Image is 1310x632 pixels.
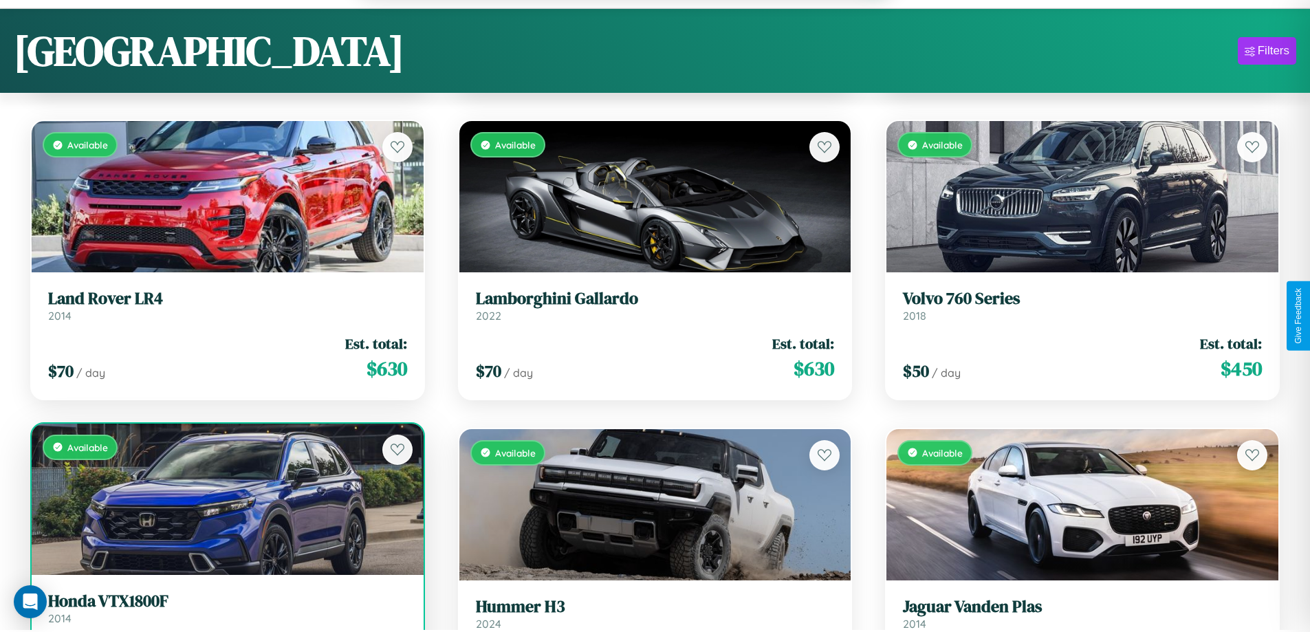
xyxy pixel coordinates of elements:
[48,309,72,323] span: 2014
[794,355,834,382] span: $ 630
[476,309,501,323] span: 2022
[504,366,533,380] span: / day
[903,597,1262,631] a: Jaguar Vanden Plas2014
[772,334,834,353] span: Est. total:
[495,139,536,151] span: Available
[367,355,407,382] span: $ 630
[903,597,1262,617] h3: Jaguar Vanden Plas
[495,447,536,459] span: Available
[14,585,47,618] div: Open Intercom Messenger
[1258,44,1289,58] div: Filters
[476,289,835,323] a: Lamborghini Gallardo2022
[67,139,108,151] span: Available
[48,289,407,323] a: Land Rover LR42014
[932,366,961,380] span: / day
[1200,334,1262,353] span: Est. total:
[48,611,72,625] span: 2014
[48,360,74,382] span: $ 70
[1221,355,1262,382] span: $ 450
[48,591,407,625] a: Honda VTX1800F2014
[1293,288,1303,344] div: Give Feedback
[903,289,1262,323] a: Volvo 760 Series2018
[67,442,108,453] span: Available
[903,360,929,382] span: $ 50
[476,617,501,631] span: 2024
[922,139,963,151] span: Available
[922,447,963,459] span: Available
[14,23,404,79] h1: [GEOGRAPHIC_DATA]
[476,597,835,617] h3: Hummer H3
[903,309,926,323] span: 2018
[76,366,105,380] span: / day
[903,289,1262,309] h3: Volvo 760 Series
[476,360,501,382] span: $ 70
[903,617,926,631] span: 2014
[476,597,835,631] a: Hummer H32024
[1238,37,1296,65] button: Filters
[48,289,407,309] h3: Land Rover LR4
[476,289,835,309] h3: Lamborghini Gallardo
[345,334,407,353] span: Est. total:
[48,591,407,611] h3: Honda VTX1800F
